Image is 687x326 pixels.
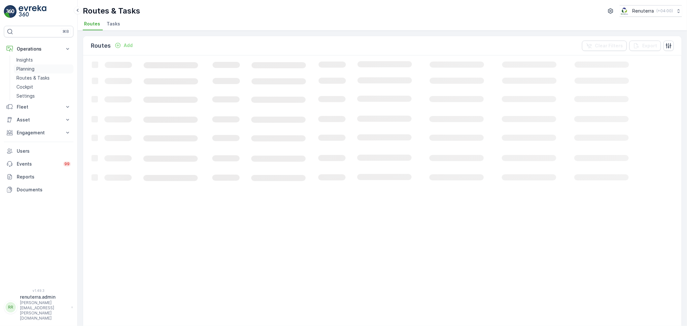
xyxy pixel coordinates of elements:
p: 99 [64,161,70,167]
p: Reports [17,174,71,180]
a: Routes & Tasks [14,73,73,82]
p: Export [642,43,657,49]
a: Insights [14,55,73,64]
button: Operations [4,43,73,55]
p: Documents [17,187,71,193]
a: Reports [4,170,73,183]
img: logo_light-DOdMpM7g.png [19,5,46,18]
a: Planning [14,64,73,73]
p: Planning [16,66,34,72]
p: Add [124,42,133,49]
img: Screenshot_2024-07-26_at_13.33.01.png [620,7,630,14]
a: Cockpit [14,82,73,91]
p: Asset [17,117,61,123]
button: Engagement [4,126,73,139]
button: Renuterra(+04:00) [620,5,682,17]
a: Users [4,145,73,158]
p: Clear Filters [595,43,623,49]
p: renuterra.admin [20,294,68,300]
p: Events [17,161,59,167]
a: Settings [14,91,73,101]
p: Engagement [17,129,61,136]
p: ⌘B [62,29,69,34]
a: Events99 [4,158,73,170]
button: Clear Filters [582,41,627,51]
p: Routes [91,41,111,50]
a: Documents [4,183,73,196]
p: Routes & Tasks [16,75,50,81]
span: v 1.49.3 [4,289,73,292]
span: Tasks [107,21,120,27]
p: ( +04:00 ) [656,8,673,14]
p: [PERSON_NAME][EMAIL_ADDRESS][PERSON_NAME][DOMAIN_NAME] [20,300,68,321]
div: RR [5,302,16,312]
span: Routes [84,21,100,27]
p: Users [17,148,71,154]
p: Fleet [17,104,61,110]
button: Export [629,41,661,51]
p: Cockpit [16,84,33,90]
button: Fleet [4,101,73,113]
p: Renuterra [632,8,654,14]
button: RRrenuterra.admin[PERSON_NAME][EMAIL_ADDRESS][PERSON_NAME][DOMAIN_NAME] [4,294,73,321]
button: Asset [4,113,73,126]
img: logo [4,5,17,18]
p: Routes & Tasks [83,6,140,16]
p: Operations [17,46,61,52]
p: Settings [16,93,35,99]
button: Add [112,42,135,49]
p: Insights [16,57,33,63]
